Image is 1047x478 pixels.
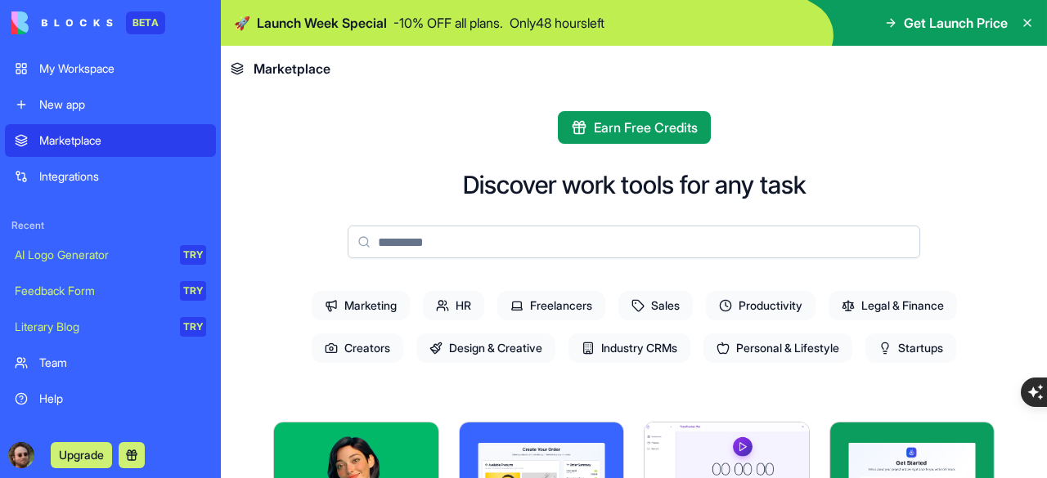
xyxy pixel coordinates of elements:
[51,442,112,468] button: Upgrade
[510,13,604,33] p: Only 48 hours left
[416,333,555,363] span: Design & Creative
[594,118,698,137] span: Earn Free Credits
[497,291,605,320] span: Freelancers
[463,170,806,199] h2: Discover work tools for any task
[11,11,165,34] a: BETA
[568,333,690,363] span: Industry CRMs
[703,333,852,363] span: Personal & Lifestyle
[180,245,206,265] div: TRY
[5,88,216,121] a: New app
[234,13,250,33] span: 🚀
[5,239,216,271] a: AI Logo GeneratorTRY
[5,124,216,157] a: Marketplace
[423,291,484,320] span: HR
[312,333,403,363] span: Creators
[5,275,216,307] a: Feedback FormTRY
[39,60,206,77] div: My Workspace
[39,132,206,149] div: Marketplace
[312,291,410,320] span: Marketing
[39,168,206,185] div: Integrations
[15,247,169,263] div: AI Logo Generator
[618,291,693,320] span: Sales
[5,310,216,343] a: Literary BlogTRY
[865,333,956,363] span: Startups
[5,346,216,379] a: Team
[8,442,34,468] img: ACg8ocLOzJOMfx9isZ1m78W96V-9B_-F0ZO2mgTmhXa4GGAzbULkhUdz=s96-c
[5,418,216,451] a: Give feedback
[257,13,387,33] span: Launch Week Special
[904,13,1008,33] span: Get Launch Price
[706,291,816,320] span: Productivity
[254,59,330,78] span: Marketplace
[39,355,206,371] div: Team
[51,446,112,462] a: Upgrade
[829,291,957,320] span: Legal & Finance
[39,391,206,407] div: Help
[393,13,503,33] p: - 10 % OFF all plans.
[180,281,206,301] div: TRY
[11,11,113,34] img: logo
[5,52,216,85] a: My Workspace
[15,283,169,299] div: Feedback Form
[5,160,216,193] a: Integrations
[5,219,216,232] span: Recent
[15,319,169,335] div: Literary Blog
[180,317,206,337] div: TRY
[558,111,711,144] button: Earn Free Credits
[39,96,206,113] div: New app
[5,382,216,415] a: Help
[126,11,165,34] div: BETA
